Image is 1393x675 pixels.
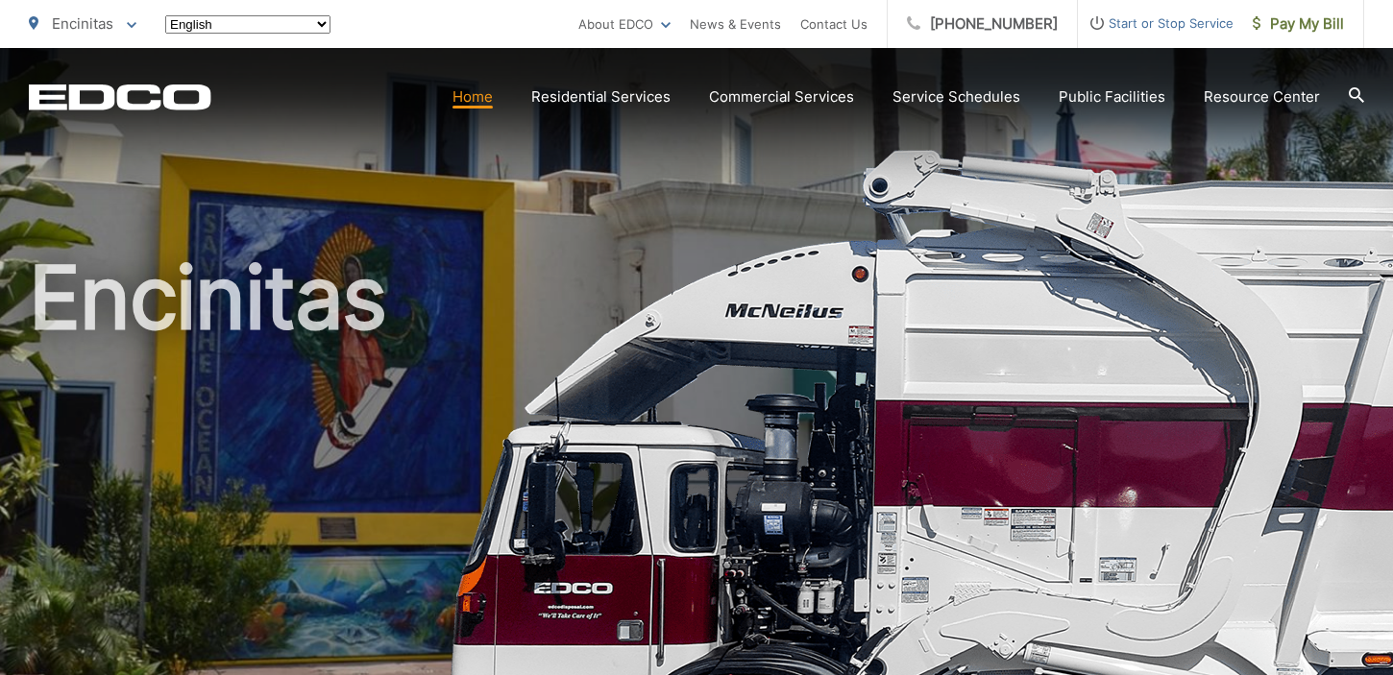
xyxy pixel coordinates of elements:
[1059,85,1165,108] a: Public Facilities
[29,84,211,110] a: EDCD logo. Return to the homepage.
[690,12,781,36] a: News & Events
[52,14,113,33] span: Encinitas
[165,15,330,34] select: Select a language
[1204,85,1320,108] a: Resource Center
[892,85,1020,108] a: Service Schedules
[578,12,671,36] a: About EDCO
[531,85,671,108] a: Residential Services
[800,12,868,36] a: Contact Us
[452,85,493,108] a: Home
[709,85,854,108] a: Commercial Services
[1253,12,1344,36] span: Pay My Bill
